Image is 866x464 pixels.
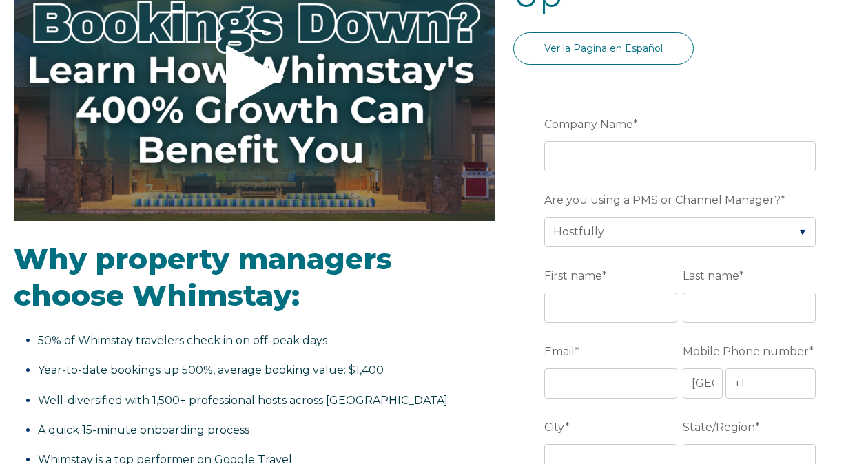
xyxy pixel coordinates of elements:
[683,416,755,438] span: State/Region
[544,265,602,286] span: First name
[683,265,739,286] span: Last name
[14,241,392,313] span: Why property managers choose Whimstay:
[38,394,448,407] span: Well-diversified with 1,500+ professional hosts across [GEOGRAPHIC_DATA]
[544,114,633,135] span: Company Name
[683,341,809,362] span: Mobile Phone number
[38,363,384,377] span: Year-to-date bookings up 500%, average booking value: $1,400
[513,32,694,65] a: Ver la Pagina en Español
[544,189,781,211] span: Are you using a PMS or Channel Manager?
[38,334,327,347] span: 50% of Whimstay travelers check in on off-peak days
[38,423,249,436] span: A quick 15-minute onboarding process
[544,416,565,438] span: City
[544,341,575,362] span: Email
